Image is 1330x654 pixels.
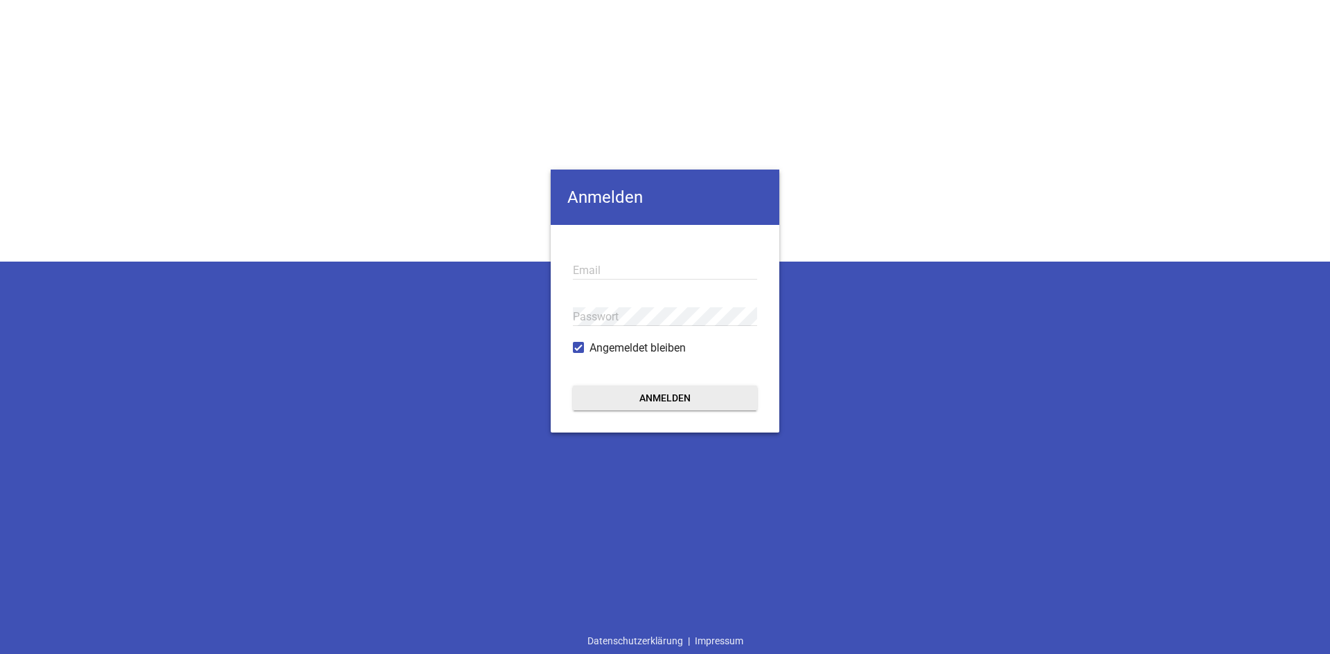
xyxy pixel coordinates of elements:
h4: Anmelden [551,170,779,225]
div: | [583,628,748,654]
a: Datenschutzerklärung [583,628,688,654]
a: Impressum [690,628,748,654]
button: Anmelden [573,385,757,410]
span: Angemeldet bleiben [589,340,686,356]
